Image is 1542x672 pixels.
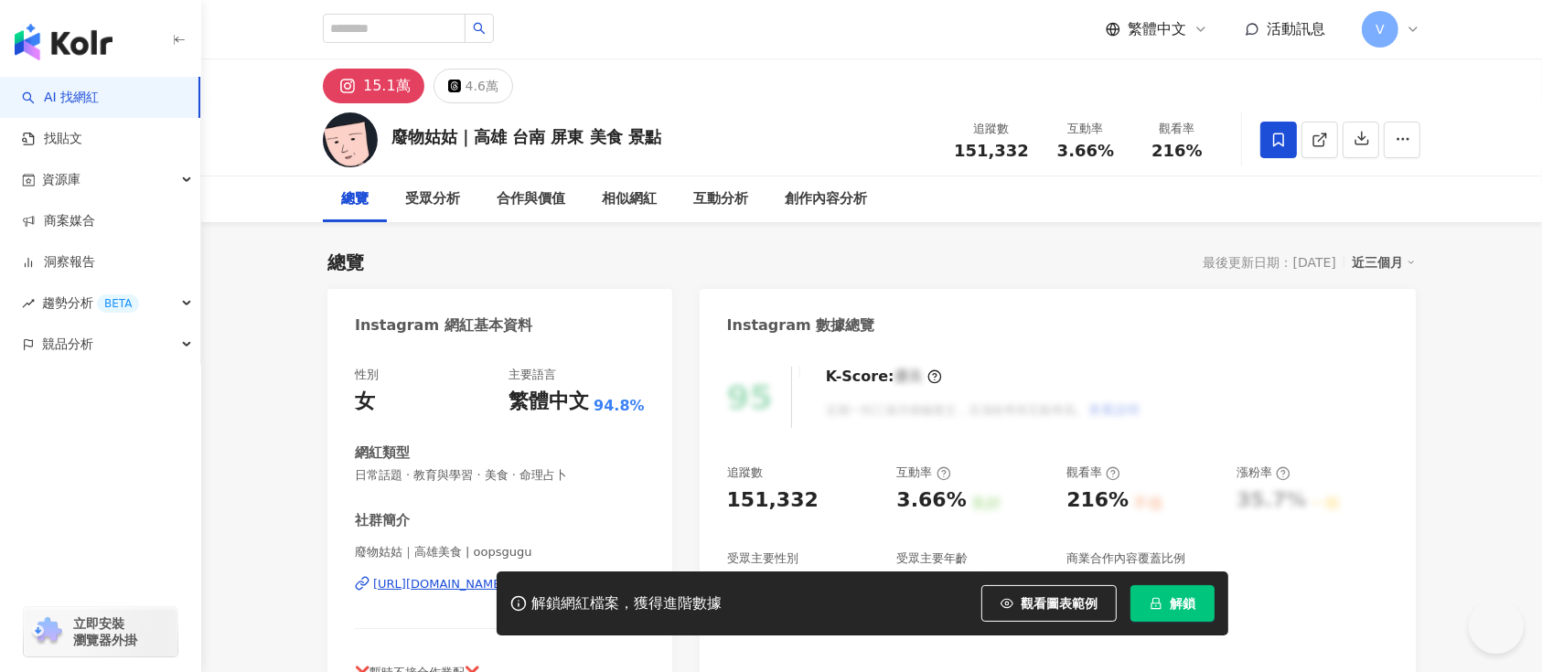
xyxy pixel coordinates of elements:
[1151,142,1203,160] span: 216%
[22,212,95,230] a: 商案媒合
[509,367,556,383] div: 主要語言
[896,486,966,515] div: 3.66%
[42,324,93,365] span: 競品分析
[1267,20,1325,37] span: 活動訊息
[22,297,35,310] span: rise
[24,607,177,656] a: chrome extension立即安裝 瀏覽器外掛
[22,89,99,107] a: searchAI 找網紅
[1237,464,1290,481] div: 漲粉率
[693,188,748,210] div: 互動分析
[531,594,722,613] div: 解鎖網紅檔案，獲得進階數據
[509,388,589,416] div: 繁體中文
[434,69,513,103] button: 4.6萬
[355,315,532,336] div: Instagram 網紅基本資料
[594,396,645,416] span: 94.8%
[355,511,410,530] div: 社群簡介
[405,188,460,210] div: 受眾分析
[727,464,763,481] div: 追蹤數
[1066,464,1120,481] div: 觀看率
[1066,486,1129,515] div: 216%
[1021,596,1098,611] span: 觀看圖表範例
[981,585,1117,622] button: 觀看圖表範例
[22,130,82,148] a: 找貼文
[826,367,942,387] div: K-Score :
[727,550,798,567] div: 受眾主要性別
[1057,142,1114,160] span: 3.66%
[1128,19,1186,39] span: 繁體中文
[1142,120,1212,138] div: 觀看率
[323,69,424,103] button: 15.1萬
[42,283,139,324] span: 趨勢分析
[355,467,645,484] span: 日常話題 · 教育與學習 · 美食 · 命理占卜
[1066,550,1185,567] div: 商業合作內容覆蓋比例
[323,112,378,167] img: KOL Avatar
[355,544,645,560] span: 廢物姑姑｜高雄美食 | oopsgugu
[954,141,1029,160] span: 151,332
[727,486,819,515] div: 151,332
[1150,597,1162,610] span: lock
[497,188,565,210] div: 合作與價值
[391,125,661,148] div: 廢物姑姑｜高雄 台南 屏東 美食 景點
[785,188,867,210] div: 創作內容分析
[896,550,968,567] div: 受眾主要年齡
[1204,255,1336,270] div: 最後更新日期：[DATE]
[1376,19,1385,39] span: V
[1352,251,1416,274] div: 近三個月
[29,617,65,646] img: chrome extension
[954,120,1029,138] div: 追蹤數
[22,253,95,272] a: 洞察報告
[466,73,498,99] div: 4.6萬
[896,464,950,481] div: 互動率
[363,73,411,99] div: 15.1萬
[97,294,139,313] div: BETA
[355,367,379,383] div: 性別
[355,443,410,463] div: 網紅類型
[602,188,657,210] div: 相似網紅
[1170,596,1195,611] span: 解鎖
[42,159,80,200] span: 資源庫
[355,388,375,416] div: 女
[327,250,364,275] div: 總覽
[341,188,369,210] div: 總覽
[727,315,875,336] div: Instagram 數據總覽
[73,615,137,648] span: 立即安裝 瀏覽器外掛
[15,24,112,60] img: logo
[473,22,486,35] span: search
[1130,585,1215,622] button: 解鎖
[1051,120,1120,138] div: 互動率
